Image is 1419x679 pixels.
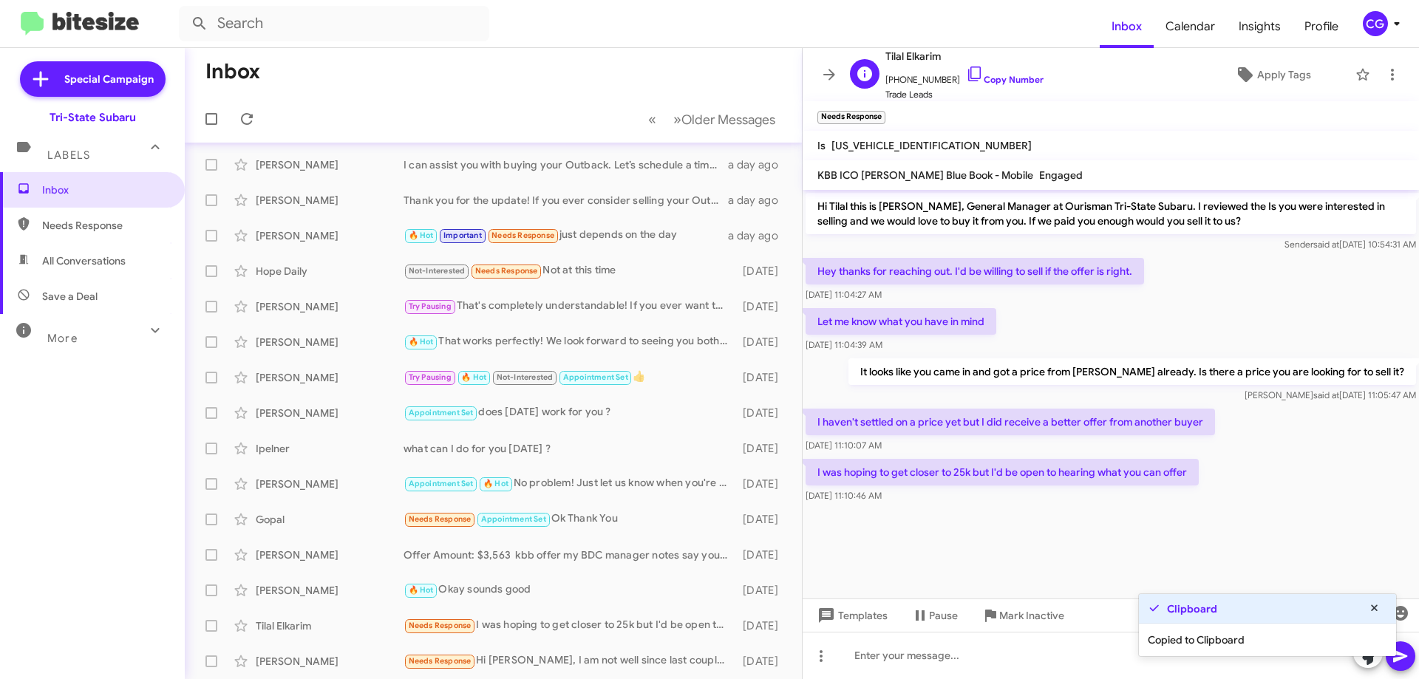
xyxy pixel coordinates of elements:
[814,602,888,629] span: Templates
[404,157,728,172] div: I can assist you with buying your Outback. Let’s schedule a time to assess your vehicle and provi...
[443,231,482,240] span: Important
[885,65,1044,87] span: [PHONE_NUMBER]
[899,602,970,629] button: Pause
[409,621,472,630] span: Needs Response
[806,258,1144,284] p: Hey thanks for reaching out. I'd be willing to sell if the offer is right.
[491,231,554,240] span: Needs Response
[735,477,790,491] div: [DATE]
[256,477,404,491] div: [PERSON_NAME]
[256,264,404,279] div: Hope Daily
[1100,5,1154,48] a: Inbox
[728,228,790,243] div: a day ago
[648,110,656,129] span: «
[681,112,775,128] span: Older Messages
[64,72,154,86] span: Special Campaign
[404,298,735,315] div: That's completely understandable! If you ever want to discuss your options or have questions, fee...
[409,408,474,417] span: Appointment Set
[1257,61,1311,88] span: Apply Tags
[970,602,1076,629] button: Mark Inactive
[409,479,474,488] span: Appointment Set
[806,440,882,451] span: [DATE] 11:10:07 AM
[735,654,790,669] div: [DATE]
[409,301,452,311] span: Try Pausing
[404,227,728,244] div: just depends on the day
[1197,61,1348,88] button: Apply Tags
[483,479,508,488] span: 🔥 Hot
[848,358,1416,385] p: It looks like you came in and got a price from [PERSON_NAME] already. Is there a price you are lo...
[256,370,404,385] div: [PERSON_NAME]
[1293,5,1350,48] a: Profile
[1154,5,1227,48] span: Calendar
[735,406,790,420] div: [DATE]
[806,339,882,350] span: [DATE] 11:04:39 AM
[966,74,1044,85] a: Copy Number
[409,585,434,595] span: 🔥 Hot
[42,289,98,304] span: Save a Deal
[563,372,628,382] span: Appointment Set
[735,618,790,633] div: [DATE]
[1227,5,1293,48] a: Insights
[256,228,404,243] div: [PERSON_NAME]
[404,404,735,421] div: does [DATE] work for you ?
[256,512,404,527] div: Gopal
[1363,11,1388,36] div: CG
[999,602,1064,629] span: Mark Inactive
[1350,11,1403,36] button: CG
[728,157,790,172] div: a day ago
[664,104,784,134] button: Next
[42,218,168,233] span: Needs Response
[409,266,466,276] span: Not-Interested
[735,299,790,314] div: [DATE]
[639,104,665,134] button: Previous
[404,475,735,492] div: No problem! Just let us know when you're ready, and we can find a time that works for you. Lookin...
[885,87,1044,102] span: Trade Leads
[735,264,790,279] div: [DATE]
[404,333,735,350] div: That works perfectly! We look forward to seeing you both at 5:30 PM [DATE]. Let me know if you ne...
[404,193,728,208] div: Thank you for the update! If you ever consider selling your Outback in the future, let us know. W...
[831,139,1032,152] span: [US_VEHICLE_IDENTIFICATION_NUMBER]
[404,441,735,456] div: what can I do for you [DATE] ?
[1313,239,1339,250] span: said at
[735,441,790,456] div: [DATE]
[1313,389,1339,400] span: said at
[404,617,735,634] div: I was hoping to get closer to 25k but I'd be open to hearing what you can offer
[735,512,790,527] div: [DATE]
[256,157,404,172] div: [PERSON_NAME]
[806,193,1416,234] p: Hi Tilal this is [PERSON_NAME], General Manager at Ourisman Tri-State Subaru. I reviewed the Is y...
[404,511,735,528] div: Ok Thank You
[205,60,260,83] h1: Inbox
[256,335,404,349] div: [PERSON_NAME]
[404,547,735,562] div: Offer Amount: $3,563 kbb offer my BDC manager notes say your passing it on to your son let us kno...
[1284,239,1416,250] span: Sender [DATE] 10:54:31 AM
[409,337,434,347] span: 🔥 Hot
[640,104,784,134] nav: Page navigation example
[817,139,826,152] span: Is
[735,370,790,385] div: [DATE]
[806,459,1199,485] p: I was hoping to get closer to 25k but I'd be open to hearing what you can offer
[47,149,90,162] span: Labels
[1039,168,1083,182] span: Engaged
[497,372,554,382] span: Not-Interested
[803,602,899,629] button: Templates
[735,547,790,562] div: [DATE]
[42,182,168,197] span: Inbox
[404,262,735,279] div: Not at this time
[461,372,486,382] span: 🔥 Hot
[404,652,735,669] div: Hi [PERSON_NAME], I am not well since last couple of days, sorry couldn't reply to you. I wont be...
[1245,389,1416,400] span: [PERSON_NAME] [DATE] 11:05:47 AM
[409,514,472,524] span: Needs Response
[728,193,790,208] div: a day ago
[735,583,790,598] div: [DATE]
[409,372,452,382] span: Try Pausing
[817,168,1033,182] span: KBB ICO [PERSON_NAME] Blue Book - Mobile
[1139,624,1396,656] div: Copied to Clipboard
[806,308,996,335] p: Let me know what you have in mind
[1167,601,1217,616] strong: Clipboard
[256,583,404,598] div: [PERSON_NAME]
[806,490,882,501] span: [DATE] 11:10:46 AM
[735,335,790,349] div: [DATE]
[673,110,681,129] span: »
[179,6,489,41] input: Search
